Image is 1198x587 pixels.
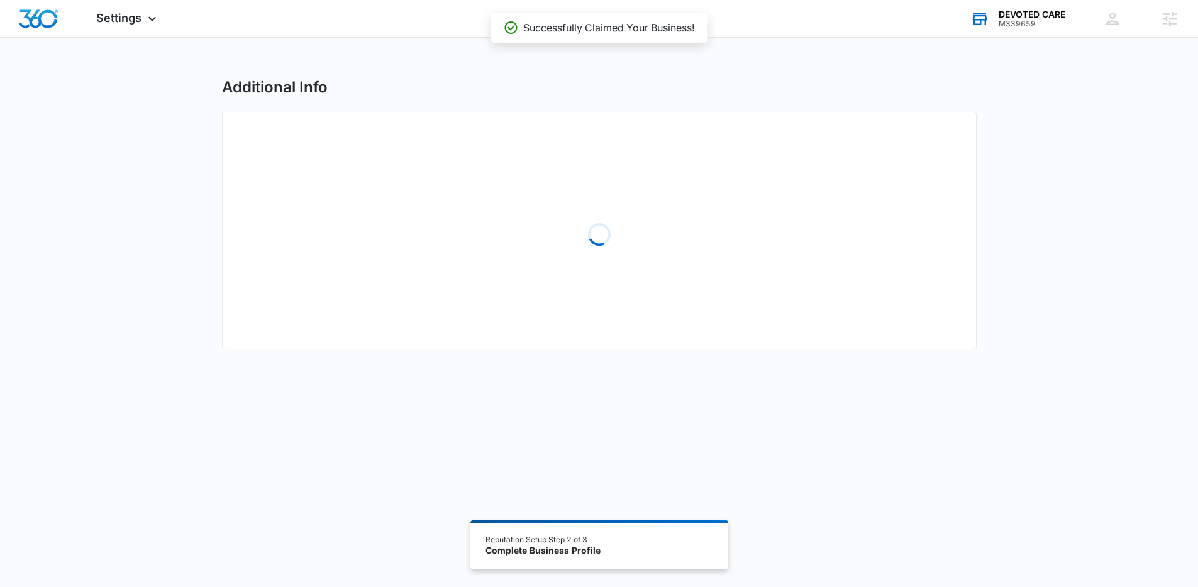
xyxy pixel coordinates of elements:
div: Reputation Setup Step 2 of 3 [485,534,601,546]
h1: Additional Info [222,78,328,97]
p: Successfully Claimed Your Business! [523,20,695,35]
div: account id [999,19,1065,28]
span: Settings [96,11,141,25]
div: account name [999,9,1065,19]
div: Complete Business Profile [485,546,601,557]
